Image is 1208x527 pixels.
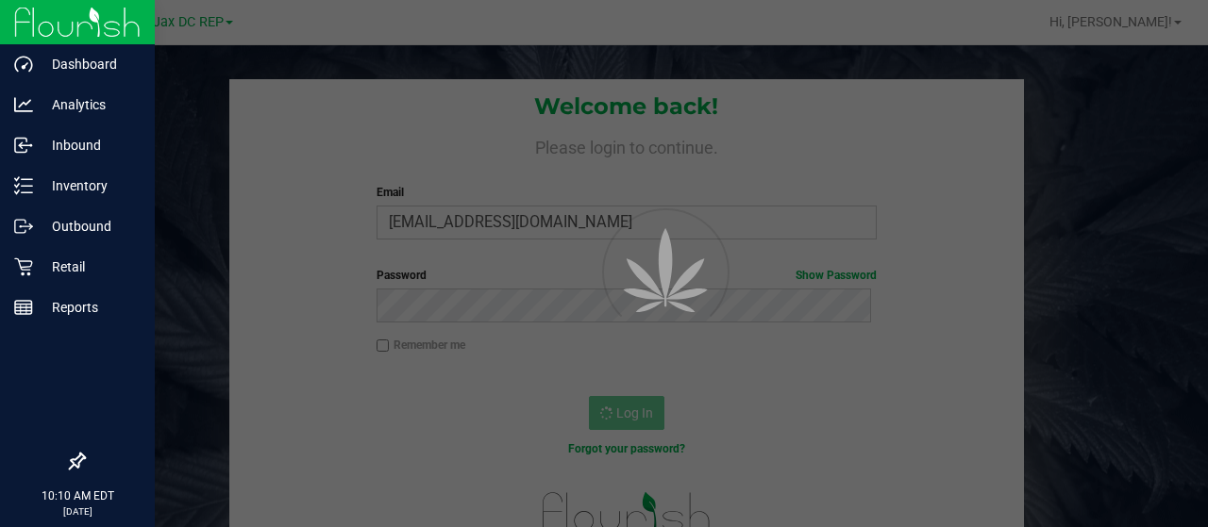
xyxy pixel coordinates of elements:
inline-svg: Inbound [14,136,33,155]
inline-svg: Retail [14,257,33,276]
p: Reports [33,296,146,319]
p: Inventory [33,174,146,197]
inline-svg: Analytics [14,95,33,114]
inline-svg: Outbound [14,217,33,236]
p: Dashboard [33,53,146,75]
p: [DATE] [8,504,146,519]
inline-svg: Reports [14,298,33,317]
inline-svg: Inventory [14,176,33,195]
p: Retail [33,255,146,278]
inline-svg: Dashboard [14,55,33,74]
p: Inbound [33,134,146,156]
p: Outbound [33,215,146,238]
p: 10:10 AM EDT [8,487,146,504]
p: Analytics [33,93,146,116]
